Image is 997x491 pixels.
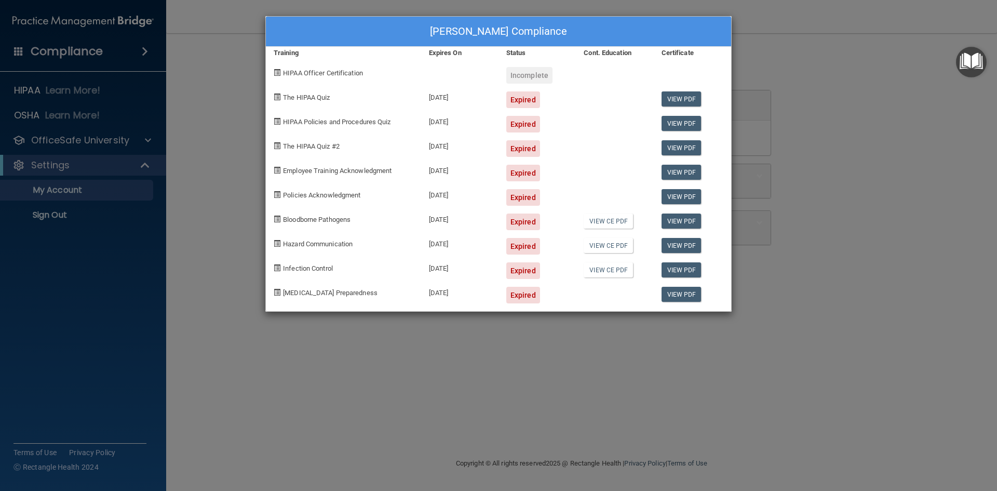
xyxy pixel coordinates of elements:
[498,47,576,59] div: Status
[506,165,540,181] div: Expired
[506,140,540,157] div: Expired
[283,142,340,150] span: The HIPAA Quiz #2
[576,47,653,59] div: Cont. Education
[662,165,702,180] a: View PDF
[662,214,702,229] a: View PDF
[421,181,498,206] div: [DATE]
[662,238,702,253] a: View PDF
[506,189,540,206] div: Expired
[662,140,702,155] a: View PDF
[421,47,498,59] div: Expires On
[662,262,702,277] a: View PDF
[421,84,498,108] div: [DATE]
[421,230,498,255] div: [DATE]
[506,91,540,108] div: Expired
[421,255,498,279] div: [DATE]
[421,132,498,157] div: [DATE]
[266,47,421,59] div: Training
[283,216,351,223] span: Bloodborne Pathogens
[817,417,985,459] iframe: Drift Widget Chat Controller
[421,206,498,230] div: [DATE]
[654,47,731,59] div: Certificate
[283,69,363,77] span: HIPAA Officer Certification
[662,91,702,107] a: View PDF
[584,238,633,253] a: View CE PDF
[956,47,987,77] button: Open Resource Center
[506,238,540,255] div: Expired
[283,289,378,297] span: [MEDICAL_DATA] Preparedness
[584,214,633,229] a: View CE PDF
[283,191,360,199] span: Policies Acknowledgment
[506,116,540,132] div: Expired
[662,287,702,302] a: View PDF
[283,240,353,248] span: Hazard Communication
[421,157,498,181] div: [DATE]
[506,67,553,84] div: Incomplete
[283,264,333,272] span: Infection Control
[662,116,702,131] a: View PDF
[283,167,392,175] span: Employee Training Acknowledgment
[421,108,498,132] div: [DATE]
[584,262,633,277] a: View CE PDF
[266,17,731,47] div: [PERSON_NAME] Compliance
[283,118,390,126] span: HIPAA Policies and Procedures Quiz
[421,279,498,303] div: [DATE]
[506,287,540,303] div: Expired
[662,189,702,204] a: View PDF
[506,262,540,279] div: Expired
[283,94,330,101] span: The HIPAA Quiz
[506,214,540,230] div: Expired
